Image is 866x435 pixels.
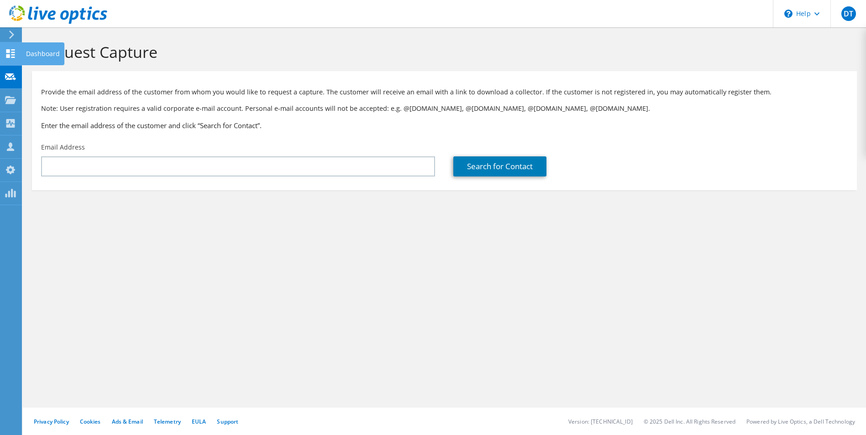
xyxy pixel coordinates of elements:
h1: Request Capture [37,42,848,62]
li: Version: [TECHNICAL_ID] [568,418,633,425]
a: Privacy Policy [34,418,69,425]
a: Ads & Email [112,418,143,425]
p: Note: User registration requires a valid corporate e-mail account. Personal e-mail accounts will ... [41,104,848,114]
h3: Enter the email address of the customer and click “Search for Contact”. [41,120,848,130]
li: © 2025 Dell Inc. All Rights Reserved [644,418,735,425]
li: Powered by Live Optics, a Dell Technology [746,418,855,425]
a: Support [217,418,238,425]
div: Dashboard [21,42,64,65]
span: DT [841,6,856,21]
a: EULA [192,418,206,425]
svg: \n [784,10,793,18]
a: Search for Contact [453,156,546,176]
a: Cookies [80,418,101,425]
a: Telemetry [154,418,181,425]
label: Email Address [41,143,85,152]
p: Provide the email address of the customer from whom you would like to request a capture. The cust... [41,87,848,97]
